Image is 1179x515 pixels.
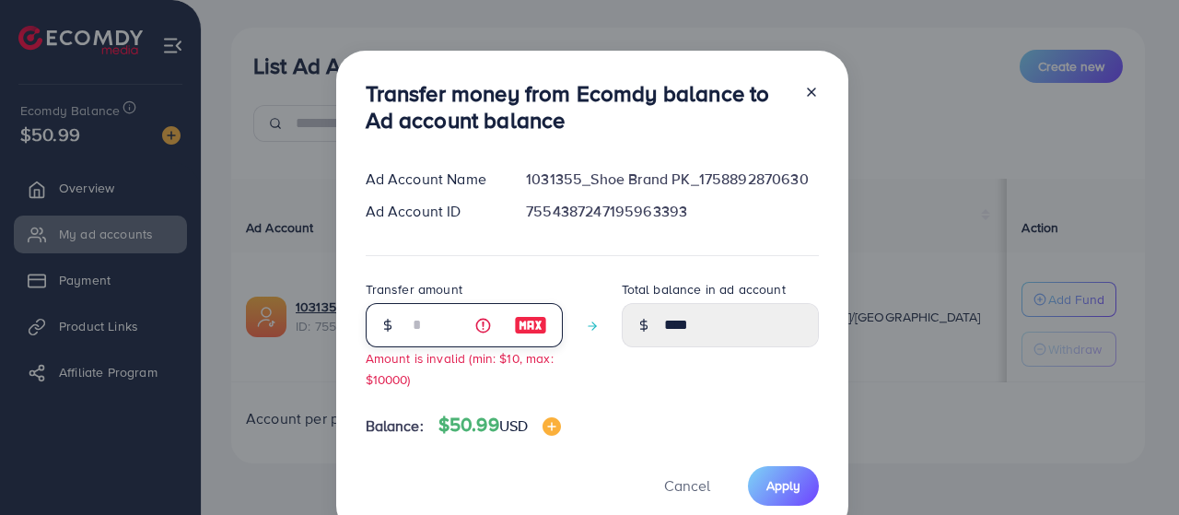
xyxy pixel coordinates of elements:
[622,280,786,298] label: Total balance in ad account
[641,466,733,506] button: Cancel
[351,169,512,190] div: Ad Account Name
[1101,432,1165,501] iframe: Chat
[748,466,819,506] button: Apply
[543,417,561,436] img: image
[366,349,554,388] small: Amount is invalid (min: $10, max: $10000)
[511,169,833,190] div: 1031355_Shoe Brand PK_1758892870630
[351,201,512,222] div: Ad Account ID
[499,416,528,436] span: USD
[514,314,547,336] img: image
[366,80,789,134] h3: Transfer money from Ecomdy balance to Ad account balance
[366,280,462,298] label: Transfer amount
[664,475,710,496] span: Cancel
[766,476,800,495] span: Apply
[438,414,561,437] h4: $50.99
[366,416,424,437] span: Balance:
[511,201,833,222] div: 7554387247195963393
